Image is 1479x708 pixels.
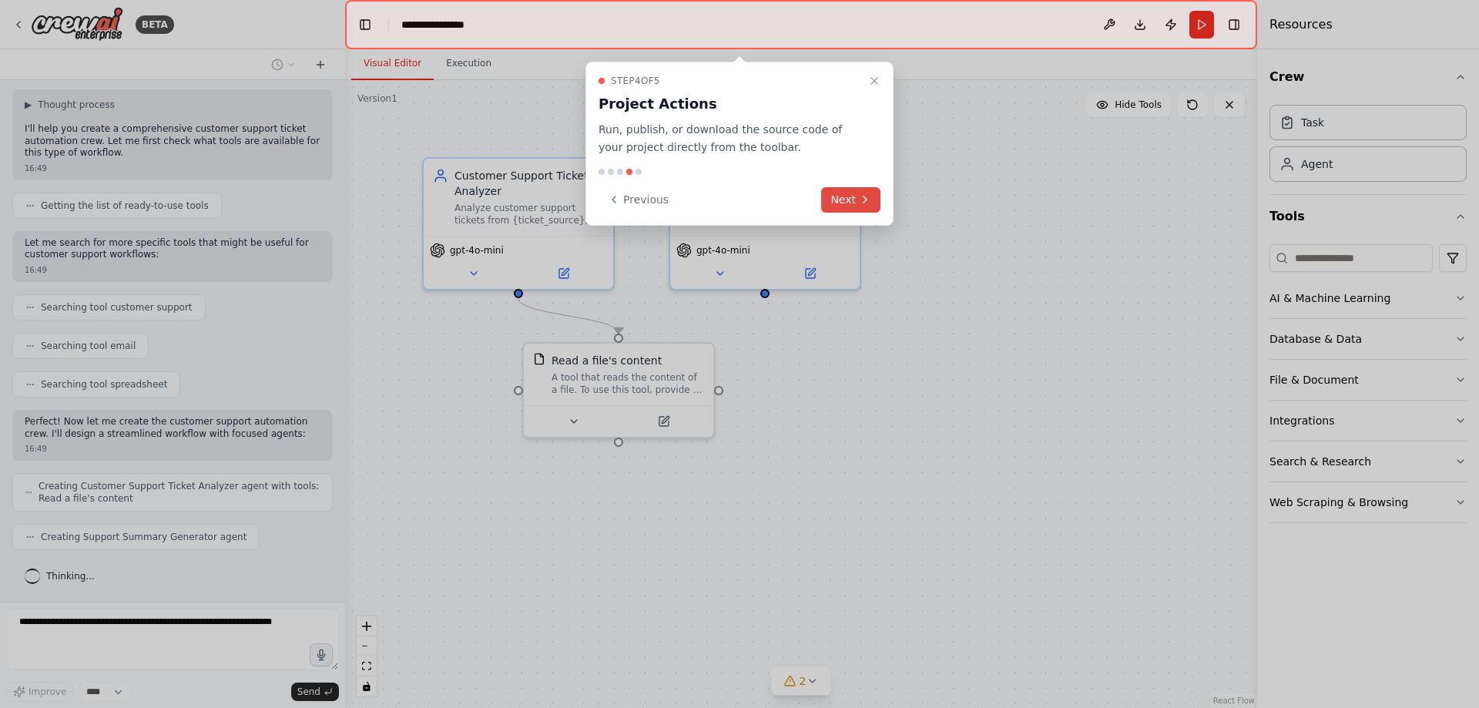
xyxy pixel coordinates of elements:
button: Hide left sidebar [354,14,376,35]
h3: Project Actions [599,93,862,115]
button: Close walkthrough [865,72,884,90]
span: Step 4 of 5 [611,75,660,87]
p: Run, publish, or download the source code of your project directly from the toolbar. [599,121,862,156]
button: Previous [599,187,678,213]
button: Next [821,187,880,213]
